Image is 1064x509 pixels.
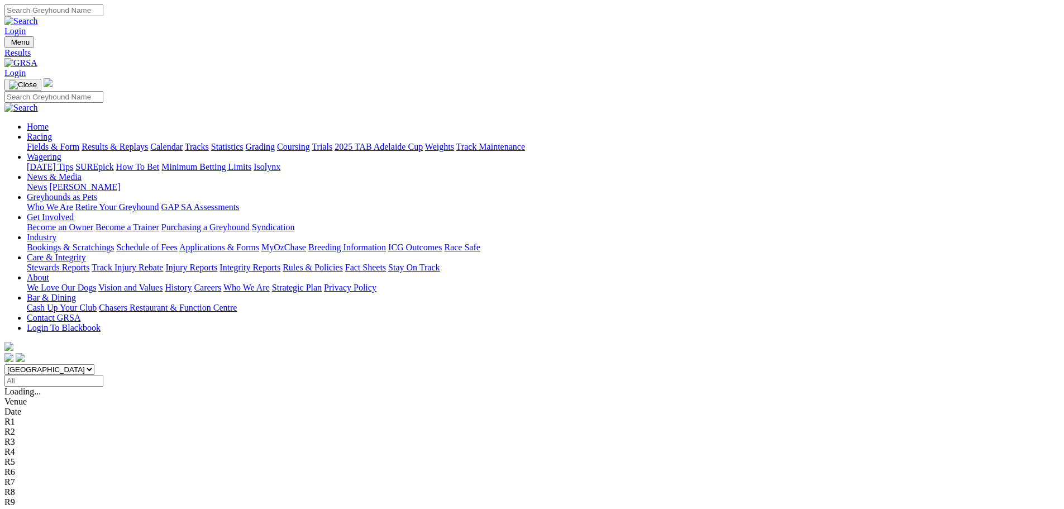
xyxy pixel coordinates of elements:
a: Purchasing a Greyhound [161,222,250,232]
a: Care & Integrity [27,253,86,262]
a: Strategic Plan [272,283,322,292]
div: Racing [27,142,1060,152]
button: Toggle navigation [4,36,34,48]
a: Home [27,122,49,131]
input: Select date [4,375,103,387]
div: R9 [4,497,1060,507]
div: R5 [4,457,1060,467]
a: Bar & Dining [27,293,76,302]
a: Who We Are [223,283,270,292]
a: Track Injury Rebate [92,263,163,272]
div: R7 [4,477,1060,487]
a: Login [4,68,26,78]
div: R6 [4,467,1060,477]
a: How To Bet [116,162,160,172]
a: Stewards Reports [27,263,89,272]
div: Care & Integrity [27,263,1060,273]
a: Minimum Betting Limits [161,162,251,172]
a: News [27,182,47,192]
input: Search [4,4,103,16]
a: Chasers Restaurant & Function Centre [99,303,237,312]
a: Wagering [27,152,61,161]
a: Schedule of Fees [116,242,177,252]
a: Weights [425,142,454,151]
img: logo-grsa-white.png [44,78,53,87]
a: Syndication [252,222,294,232]
a: Greyhounds as Pets [27,192,97,202]
a: Trials [312,142,332,151]
a: History [165,283,192,292]
a: Results [4,48,1060,58]
a: Coursing [277,142,310,151]
a: GAP SA Assessments [161,202,240,212]
a: Grading [246,142,275,151]
div: R2 [4,427,1060,437]
a: Calendar [150,142,183,151]
a: Applications & Forms [179,242,259,252]
img: Search [4,16,38,26]
a: [PERSON_NAME] [49,182,120,192]
img: twitter.svg [16,353,25,362]
a: MyOzChase [261,242,306,252]
a: About [27,273,49,282]
a: Results & Replays [82,142,148,151]
div: R4 [4,447,1060,457]
div: Venue [4,397,1060,407]
a: Isolynx [254,162,280,172]
img: GRSA [4,58,37,68]
a: Integrity Reports [220,263,280,272]
input: Search [4,91,103,103]
div: News & Media [27,182,1060,192]
a: Cash Up Your Club [27,303,97,312]
img: Close [9,80,37,89]
a: Become a Trainer [96,222,159,232]
div: Industry [27,242,1060,253]
a: Stay On Track [388,263,440,272]
a: 2025 TAB Adelaide Cup [335,142,423,151]
a: Race Safe [444,242,480,252]
div: R1 [4,417,1060,427]
a: Statistics [211,142,244,151]
div: R8 [4,487,1060,497]
a: Fact Sheets [345,263,386,272]
div: Bar & Dining [27,303,1060,313]
a: Privacy Policy [324,283,376,292]
a: Vision and Values [98,283,163,292]
a: Tracks [185,142,209,151]
a: Careers [194,283,221,292]
a: Injury Reports [165,263,217,272]
a: Become an Owner [27,222,93,232]
img: Search [4,103,38,113]
a: News & Media [27,172,82,182]
a: Bookings & Scratchings [27,242,114,252]
span: Loading... [4,387,41,396]
a: Contact GRSA [27,313,80,322]
a: Rules & Policies [283,263,343,272]
a: We Love Our Dogs [27,283,96,292]
a: Who We Are [27,202,73,212]
img: logo-grsa-white.png [4,342,13,351]
a: Retire Your Greyhound [75,202,159,212]
a: Login [4,26,26,36]
span: Menu [11,38,30,46]
a: SUREpick [75,162,113,172]
a: Breeding Information [308,242,386,252]
a: Login To Blackbook [27,323,101,332]
div: Greyhounds as Pets [27,202,1060,212]
a: Fields & Form [27,142,79,151]
button: Toggle navigation [4,79,41,91]
div: About [27,283,1060,293]
a: Racing [27,132,52,141]
div: Get Involved [27,222,1060,232]
a: ICG Outcomes [388,242,442,252]
a: Industry [27,232,56,242]
a: Track Maintenance [456,142,525,151]
div: R3 [4,437,1060,447]
img: facebook.svg [4,353,13,362]
a: Get Involved [27,212,74,222]
div: Date [4,407,1060,417]
div: Wagering [27,162,1060,172]
a: [DATE] Tips [27,162,73,172]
